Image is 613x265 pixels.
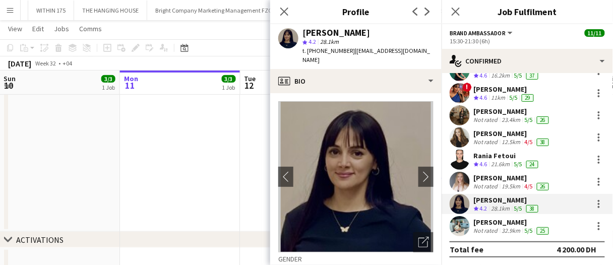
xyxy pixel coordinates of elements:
span: 28.1km [318,38,341,45]
div: 1 Job [222,84,235,91]
div: [PERSON_NAME] [302,28,370,37]
div: 26 [537,183,549,190]
div: Open photos pop-in [413,232,434,252]
span: 4.2 [480,205,487,212]
div: [PERSON_NAME] [474,85,536,94]
div: 25 [537,227,549,235]
a: View [4,22,26,35]
div: Rania Fetoui [474,151,540,160]
div: Total fee [450,244,484,254]
span: Jobs [54,24,69,33]
span: 4.6 [480,94,487,101]
div: 11km [489,94,508,102]
h3: Profile [270,5,442,18]
div: 21.6km [489,160,512,169]
span: 4.2 [309,38,316,45]
div: Not rated [474,138,500,146]
div: 23.4km [500,116,523,124]
div: Not rated [474,182,500,190]
app-skills-label: 5/5 [525,116,533,123]
span: | [EMAIL_ADDRESS][DOMAIN_NAME] [302,47,430,63]
div: 32.9km [500,227,523,235]
button: Brand Ambassador [450,29,514,37]
a: Edit [28,22,48,35]
div: Bio [270,69,442,93]
h3: Gender [278,254,434,263]
span: 10 [2,80,16,91]
span: Edit [32,24,44,33]
app-skills-label: 5/5 [510,94,518,101]
div: 1 Job [102,84,115,91]
span: View [8,24,22,33]
div: 15:30-21:30 (6h) [450,37,605,45]
div: 16.2km [489,72,512,80]
span: t. [PHONE_NUMBER] [302,47,355,54]
app-skills-label: 5/5 [514,160,522,168]
div: 38 [526,205,538,213]
span: Mon [124,74,138,83]
div: 29 [522,94,534,102]
span: Brand Ambassador [450,29,506,37]
div: Not rated [474,116,500,124]
div: [PERSON_NAME] [474,107,551,116]
div: [DATE] [8,58,31,69]
div: 12.5km [500,138,523,146]
span: Comms [79,24,102,33]
div: 4 200.00 DH [557,244,597,254]
button: THE HANGING HOUSE [74,1,147,20]
div: Confirmed [442,49,613,73]
span: 4.6 [480,72,487,79]
button: Bright Company Marketing Management FZCO [147,1,285,20]
div: 38 [537,139,549,146]
span: Week 32 [33,59,58,67]
app-skills-label: 5/5 [525,227,533,234]
app-skills-label: 4/5 [525,138,533,146]
div: [PERSON_NAME] [474,218,551,227]
h3: Job Fulfilment [442,5,613,18]
div: 19.5km [500,182,523,190]
div: 24 [526,161,538,168]
div: 26 [537,116,549,124]
span: 3/3 [101,75,115,83]
span: 11 [122,80,138,91]
span: ! [463,83,472,92]
div: ACTIVATIONS [16,235,64,245]
span: 4.6 [480,160,487,168]
div: [PERSON_NAME] [474,173,551,182]
a: Comms [75,22,106,35]
app-skills-label: 5/5 [514,205,522,212]
span: 3/3 [222,75,236,83]
span: Sun [4,74,16,83]
div: [PERSON_NAME] [474,195,540,205]
span: 12 [243,80,256,91]
img: Crew avatar or photo [278,101,434,252]
span: 11/11 [585,29,605,37]
div: [PERSON_NAME] [474,129,551,138]
a: Jobs [50,22,73,35]
div: Not rated [474,227,500,235]
span: Tue [244,74,256,83]
button: WITHIN 175 [28,1,74,20]
div: 28.1km [489,205,512,213]
div: +04 [63,59,72,67]
app-skills-label: 4/5 [525,182,533,190]
app-skills-label: 5/5 [514,72,522,79]
div: 37 [526,72,538,80]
